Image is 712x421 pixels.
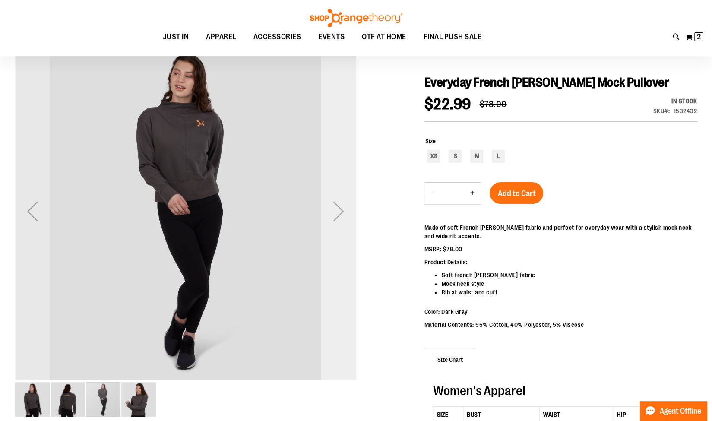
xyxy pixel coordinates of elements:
button: Add to Cart [490,182,543,204]
strong: SKU [653,108,670,114]
span: APPAREL [206,27,236,47]
div: XS [427,150,440,163]
img: Alternate image #2 for 1532432 [15,39,356,380]
span: FINAL PUSH SALE [424,27,482,47]
li: Soft french [PERSON_NAME] fabric [441,271,697,279]
p: Material Contents: 55% Cotton, 40% Polyester, 5% Viscose [424,320,697,329]
p: Color: Dark Gray [424,307,697,316]
div: L [492,150,505,163]
button: Increase product quantity [463,183,481,204]
div: S [449,150,462,163]
span: EVENTS [318,27,345,47]
div: Alternate image #2 for 1532432 [15,41,356,381]
button: Agent Offline [640,401,707,421]
h2: Women's Apparel [433,384,688,398]
p: MSRP: $78.00 [424,245,697,253]
img: Alternate image #3 for 1532432 [121,382,156,417]
span: 2 [697,32,701,41]
div: image 2 of 4 [51,381,86,418]
input: Product quantity [440,183,463,204]
span: Agent Offline [660,407,701,415]
span: Everyday French [PERSON_NAME] Mock Pullover [424,75,669,90]
li: Rib at waist and cuff [441,288,697,297]
div: image 3 of 4 [86,381,121,418]
span: OTF AT HOME [362,27,406,47]
span: Add to Cart [497,189,535,198]
button: Decrease product quantity [424,183,440,204]
img: Shop Orangetheory [309,9,404,27]
p: Product Details: [424,258,697,266]
div: M [470,150,483,163]
span: $78.00 [479,99,506,109]
span: ACCESSORIES [253,27,301,47]
span: Size [425,138,435,145]
img: Alternate image #1 for 1532432 [51,382,85,417]
span: Size Chart [424,348,475,370]
div: In stock [653,97,697,105]
div: Availability [653,97,697,105]
img: Product image for Everyday French Terry Crop Mock Pullover [15,382,50,417]
span: $22.99 [424,95,471,113]
div: 1532432 [674,107,697,115]
div: Previous [15,41,50,381]
span: JUST IN [163,27,189,47]
li: Mock neck style [441,279,697,288]
div: image 1 of 4 [15,381,51,418]
p: Made of soft French [PERSON_NAME] fabric and perfect for everyday wear with a stylish mock neck a... [424,223,697,241]
div: carousel [15,41,356,418]
div: image 4 of 4 [121,381,156,418]
div: Next [321,41,356,381]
